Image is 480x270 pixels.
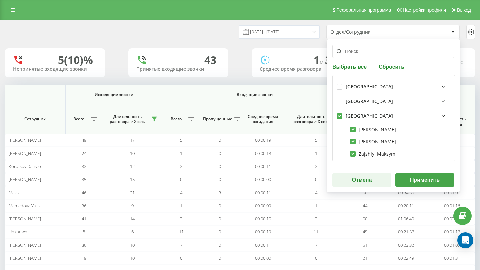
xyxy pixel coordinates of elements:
span: Сотрудник [11,116,59,122]
span: 10 [130,150,135,156]
td: 00:00:00 [240,252,286,265]
span: 49 [82,137,86,143]
span: 21 [130,190,135,196]
span: 0 [219,137,221,143]
span: 5 [180,137,182,143]
span: 15 [130,176,135,182]
span: Всего [69,116,89,122]
td: 00:01:31 [429,252,475,265]
span: 1 [315,203,317,209]
span: 24 [82,150,86,156]
span: Среднее время ожидания [245,114,281,124]
td: 00:01:07 [429,239,475,252]
td: 00:01:17 [429,225,475,238]
td: 00:22:49 [383,252,429,265]
span: Входящие звонки [175,92,334,97]
label: [PERSON_NAME] [350,139,396,144]
span: Выход [457,7,471,13]
td: 00:01:01 [429,186,475,199]
td: 00:00:18 [240,147,286,160]
div: 5 (10)% [58,54,93,66]
td: 00:00:19 [240,134,286,147]
span: Unknown [9,229,27,235]
span: 9 [131,203,134,209]
span: 46 [82,190,86,196]
span: 10 [130,255,135,261]
span: 7 [315,242,317,248]
div: [GEOGRAPHIC_DATA] [346,99,393,104]
span: Длительность разговора > Х сек. [289,114,333,124]
span: 3 [219,190,221,196]
td: 00:00:11 [240,186,286,199]
span: 35 [82,176,86,182]
span: 5 [315,137,317,143]
div: Open Intercom Messenger [457,232,473,248]
div: Среднее время разговора [260,66,344,72]
span: 11 [179,229,184,235]
div: Непринятые входящие звонки [13,66,97,72]
span: 32 [82,163,86,169]
label: Zajshlyi Maksym [350,151,395,157]
span: 4 [315,190,317,196]
span: 12 [130,163,135,169]
span: Korotkov Danylo [9,163,41,169]
div: [GEOGRAPHIC_DATA] [346,84,393,90]
td: 00:34:30 [383,186,429,199]
span: 36 [82,242,86,248]
span: 0 [219,163,221,169]
span: [PERSON_NAME] [9,242,41,248]
td: 00:00:11 [240,239,286,252]
span: 0 [219,229,221,235]
button: Выбрать все [332,63,369,70]
span: Исходящие звонки [73,92,155,97]
span: 1 [315,150,317,156]
span: 0 [219,150,221,156]
span: 1 [180,203,182,209]
span: [PERSON_NAME] [9,176,41,182]
span: 0 [219,216,221,222]
td: 00:00:00 [240,173,286,186]
span: 0 [315,255,317,261]
span: 32 [325,53,340,67]
span: 11 [314,229,318,235]
button: Применить [395,173,454,187]
span: 0 [180,176,182,182]
span: [PERSON_NAME] [9,216,41,222]
span: 1 [180,150,182,156]
span: м [320,58,325,66]
span: Длительность разговора > Х сек. [106,114,149,124]
span: 4 [180,190,182,196]
span: 0 [219,255,221,261]
span: 44 [363,203,367,209]
td: 00:00:11 [240,160,286,173]
td: 01:06:40 [383,212,429,225]
div: Принятые входящие звонки [136,66,220,72]
span: 45 [363,229,367,235]
button: Отмена [332,173,391,187]
td: 00:23:32 [383,239,429,252]
div: [GEOGRAPHIC_DATA] [346,113,393,119]
span: 8 [83,229,85,235]
span: 50 [363,216,367,222]
span: 17 [130,137,135,143]
span: 0 [180,255,182,261]
span: 0 [219,203,221,209]
td: 00:01:16 [429,199,475,212]
span: 41 [82,216,86,222]
input: Поиск [332,45,454,58]
span: [PERSON_NAME] [9,150,41,156]
span: 19 [82,255,86,261]
span: 3 [315,216,317,222]
span: 14 [130,216,135,222]
span: Mamedova Yuliia [9,203,42,209]
td: 00:03:02 [429,212,475,225]
span: 0 [219,176,221,182]
span: [PERSON_NAME] [9,137,41,143]
span: 21 [363,255,367,261]
span: [PERSON_NAME] [9,255,41,261]
td: 00:00:15 [240,212,286,225]
td: 00:21:57 [383,225,429,238]
span: 10 [130,242,135,248]
button: Сбросить [377,63,406,70]
span: 6 [131,229,134,235]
